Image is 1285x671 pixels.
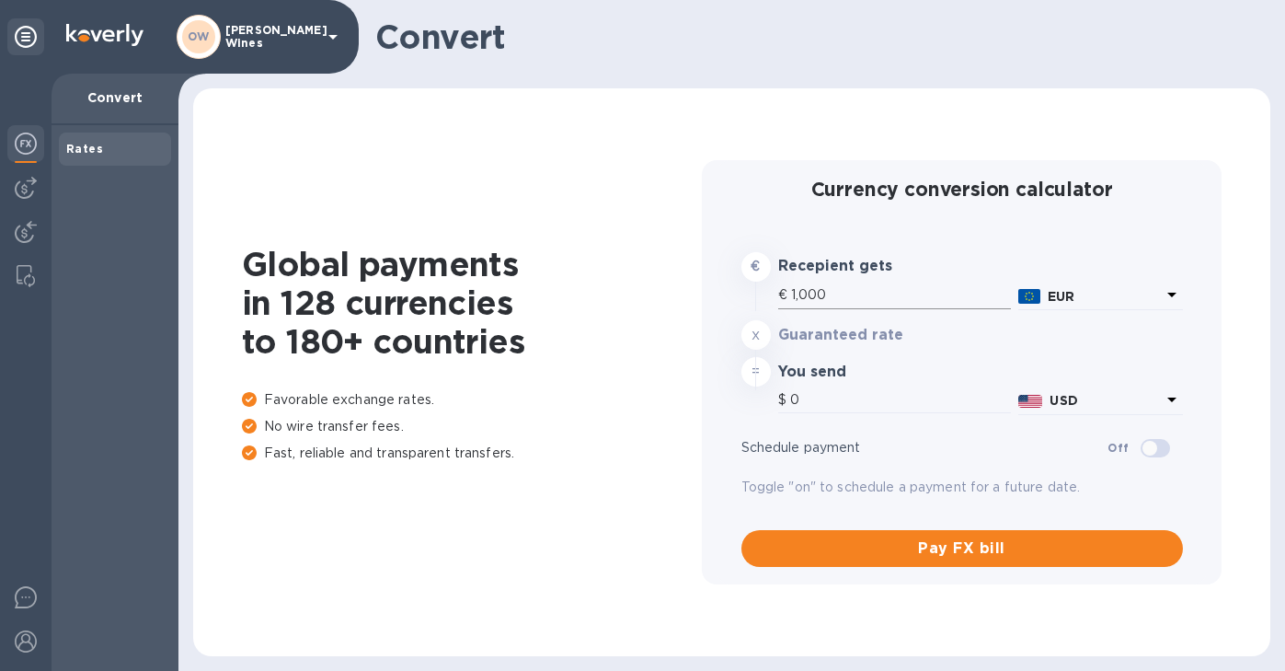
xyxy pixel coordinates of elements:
[66,88,164,107] p: Convert
[1018,395,1043,408] img: USD
[225,24,317,50] p: [PERSON_NAME] Wines
[741,178,1183,201] h2: Currency conversion calculator
[778,282,791,309] div: €
[66,142,103,156] b: Rates
[375,17,1256,56] h1: Convert
[791,282,1011,309] input: Amount
[1050,393,1077,408] b: USD
[188,29,210,43] b: OW
[741,357,771,387] div: =
[741,438,1108,457] p: Schedule payment
[66,24,143,46] img: Logo
[756,538,1168,560] span: Pay FX bill
[778,364,958,381] h3: You send
[778,258,958,275] h3: Recepient gets
[751,259,760,273] strong: €
[778,327,958,344] h3: Guaranteed rate
[242,444,702,463] p: Fast, reliable and transparent transfers.
[790,387,1011,414] input: Amount
[778,387,790,414] div: $
[1048,289,1074,304] b: EUR
[242,245,702,361] h1: Global payments in 128 currencies to 180+ countries
[15,133,37,155] img: Foreign exchange
[741,320,771,350] div: x
[1107,441,1129,455] b: Off
[242,390,702,410] p: Favorable exchange rates.
[741,530,1183,567] button: Pay FX bill
[741,478,1183,497] p: Toggle "on" to schedule a payment for a future date.
[242,417,702,436] p: No wire transfer fees.
[7,18,44,55] div: Unpin categories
